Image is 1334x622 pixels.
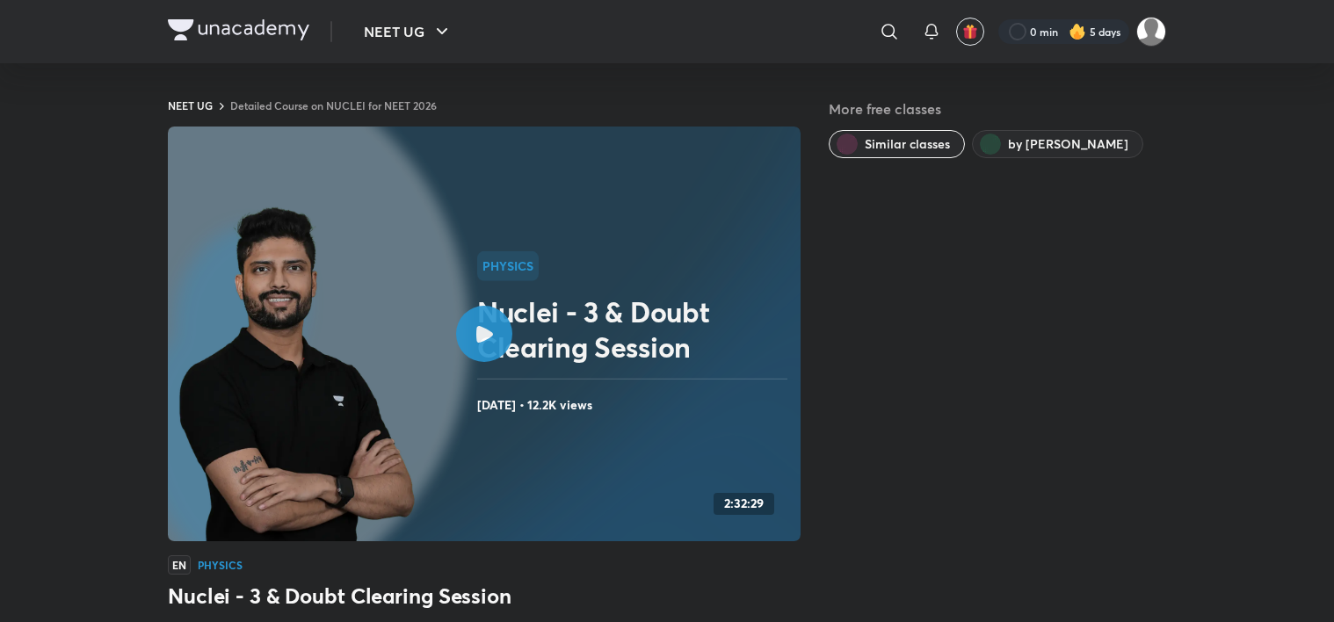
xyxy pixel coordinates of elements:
h5: More free classes [829,98,1166,119]
button: NEET UG [353,14,463,49]
img: avatar [962,24,978,40]
span: EN [168,555,191,575]
h3: Nuclei - 3 & Doubt Clearing Session [168,582,801,610]
span: by Prateek Jain [1008,135,1128,153]
a: Company Logo [168,19,309,45]
h4: Physics [198,560,243,570]
button: Similar classes [829,130,965,158]
a: NEET UG [168,98,213,112]
span: Similar classes [865,135,950,153]
button: avatar [956,18,984,46]
h2: Nuclei - 3 & Doubt Clearing Session [477,294,794,365]
img: streak [1069,23,1086,40]
h4: [DATE] • 12.2K views [477,394,794,416]
img: Company Logo [168,19,309,40]
a: Detailed Course on NUCLEI for NEET 2026 [230,98,437,112]
img: shruti gupta [1136,17,1166,47]
button: by Prateek Jain [972,130,1143,158]
h4: 2:32:29 [724,496,764,511]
